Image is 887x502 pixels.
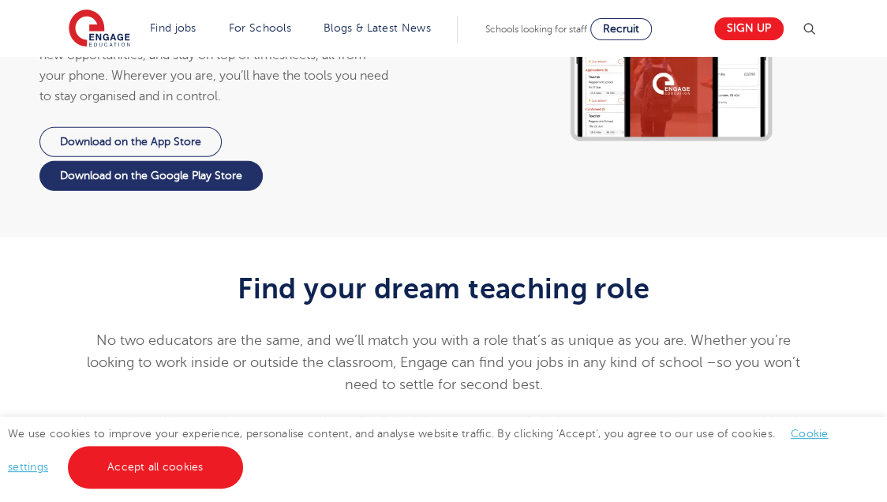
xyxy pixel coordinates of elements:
a: Download on the Google Play Store [39,161,263,191]
img: Engage Education [69,9,130,49]
h2: Find your dream teaching role [73,272,814,305]
a: Sign up [714,17,784,40]
span: No two educators are the same, and we’ll match you with a role that’s as unique as you are. Wheth... [87,332,800,392]
span: As a nationwide teaching agency, we have flexible daily supply roles, full-time permanent roles a... [80,414,807,474]
a: Accept all cookies [68,446,243,489]
p: Update your calendar, manage availability, get notified about new opportunities, and stay on top ... [39,24,392,107]
a: Blogs & Latest News [324,22,431,34]
a: Recruit [590,18,652,40]
span: We use cookies to improve your experience, personalise content, and analyse website traffic. By c... [8,428,828,473]
a: Download on the App Store [39,127,222,157]
a: Find jobs [150,22,196,34]
span: Schools looking for staff [485,24,587,35]
span: Recruit [603,23,639,35]
a: For Schools [229,22,291,34]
